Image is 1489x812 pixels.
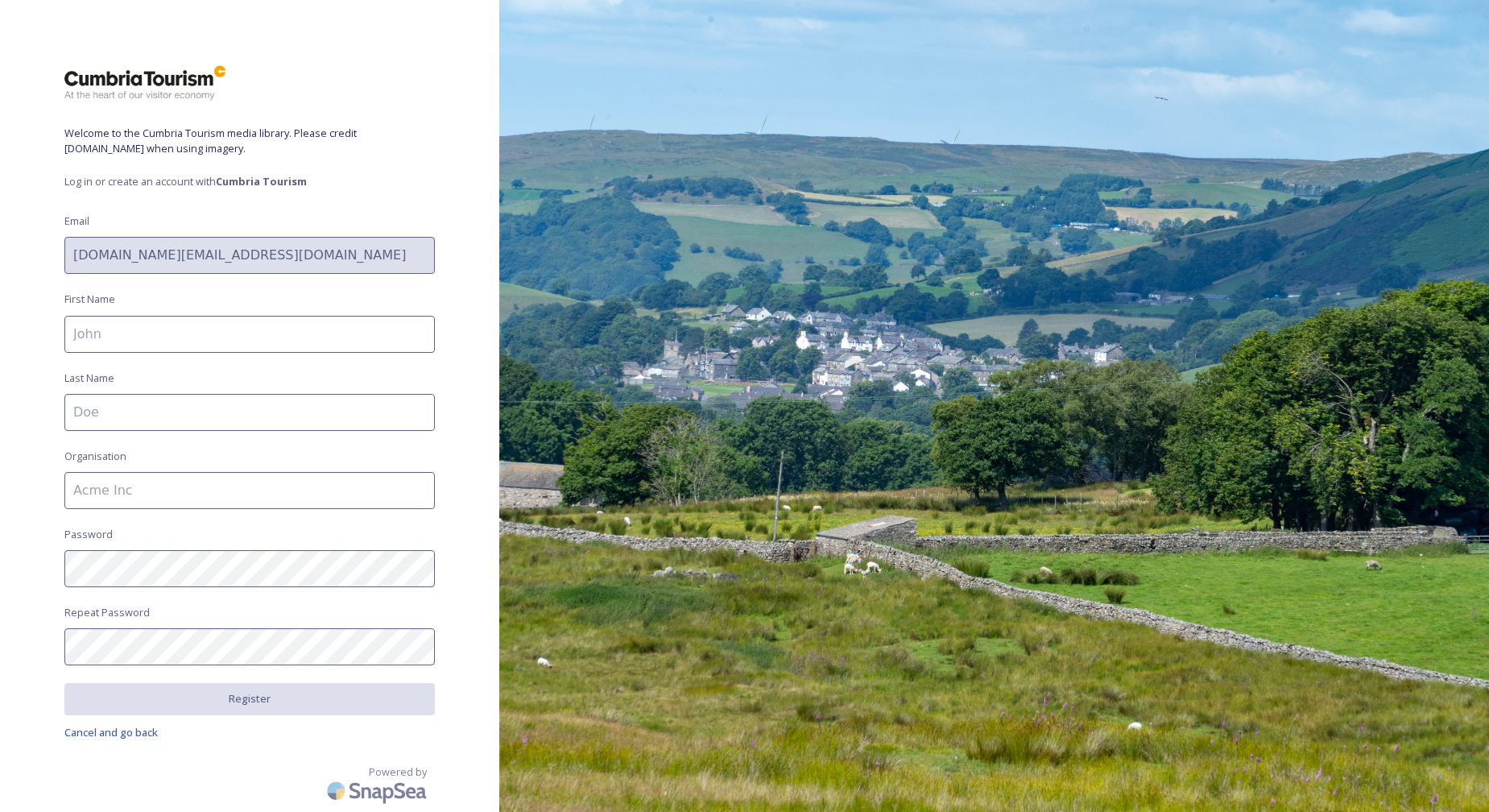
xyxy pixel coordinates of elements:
[322,772,435,810] img: SnapSea Logo
[64,126,435,156] span: Welcome to the Cumbria Tourism media library. Please credit [DOMAIN_NAME] when using imagery.
[64,725,158,739] span: Cancel and go back
[64,174,435,189] span: Log in or create an account with
[64,683,435,715] button: Register
[369,764,427,780] span: Powered by
[64,371,114,386] span: Last Name
[64,292,115,307] span: First Name
[64,472,435,509] input: Acme Inc
[64,394,435,431] input: Doe
[64,605,150,620] span: Repeat Password
[64,527,113,542] span: Password
[64,316,435,353] input: John
[64,213,89,229] span: Email
[64,237,435,274] input: john.doe@snapsea.io
[64,64,225,101] img: ct_logo.png
[216,174,307,188] strong: Cumbria Tourism
[64,449,126,464] span: Organisation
